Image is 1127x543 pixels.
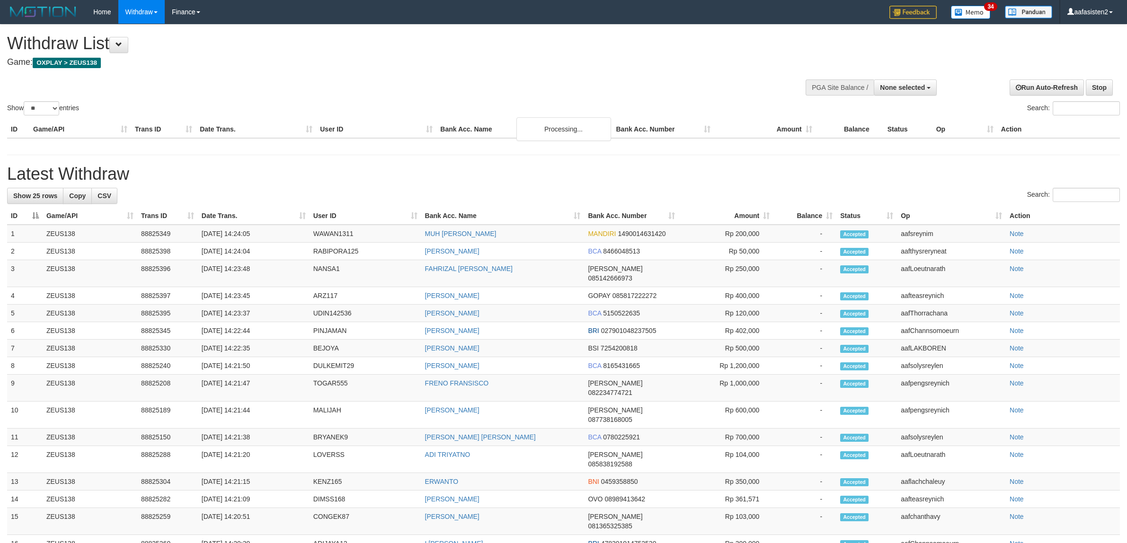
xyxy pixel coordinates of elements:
th: Bank Acc. Name [436,121,612,138]
h1: Latest Withdraw [7,165,1120,184]
a: MUH [PERSON_NAME] [425,230,497,237]
td: ZEUS138 [43,340,137,357]
td: aafsreynim [897,225,1006,243]
span: Copy 5150522635 to clipboard [603,309,640,317]
td: aafChannsomoeurn [897,322,1006,340]
th: Action [997,121,1120,138]
a: [PERSON_NAME] [425,309,479,317]
td: 88825304 [137,473,198,490]
td: [DATE] 14:21:20 [198,446,310,473]
td: [DATE] 14:24:05 [198,225,310,243]
label: Search: [1027,101,1120,115]
a: Note [1010,247,1024,255]
td: aafteasreynich [897,490,1006,508]
span: BCA [588,247,601,255]
th: Status [884,121,932,138]
td: Rp 50,000 [679,243,773,260]
td: 88825398 [137,243,198,260]
label: Search: [1027,188,1120,202]
img: Button%20Memo.svg [951,6,991,19]
td: 88825208 [137,375,198,402]
td: TOGAR555 [310,375,421,402]
a: Note [1010,379,1024,387]
td: ZEUS138 [43,402,137,429]
td: 88825396 [137,260,198,287]
th: Op [932,121,997,138]
span: 34 [984,2,997,11]
span: Copy 0780225921 to clipboard [603,433,640,441]
span: BCA [588,433,601,441]
a: [PERSON_NAME] [425,247,479,255]
span: OVO [588,495,603,503]
td: 3 [7,260,43,287]
td: Rp 104,000 [679,446,773,473]
td: BRYANEK9 [310,429,421,446]
td: - [773,490,836,508]
th: Op: activate to sort column ascending [897,207,1006,225]
a: Note [1010,265,1024,272]
td: - [773,260,836,287]
th: Bank Acc. Number: activate to sort column ascending [584,207,679,225]
span: Copy 1490014631420 to clipboard [618,230,666,237]
td: ZEUS138 [43,287,137,305]
td: ZEUS138 [43,225,137,243]
a: Show 25 rows [7,188,63,204]
th: Date Trans. [196,121,316,138]
a: Note [1010,327,1024,334]
td: [DATE] 14:21:47 [198,375,310,402]
td: Rp 250,000 [679,260,773,287]
input: Search: [1053,188,1120,202]
td: aafsolysreylen [897,429,1006,446]
td: aafpengsreynich [897,402,1006,429]
th: Trans ID [131,121,196,138]
span: Copy 085838192588 to clipboard [588,460,632,468]
th: Action [1006,207,1120,225]
td: [DATE] 14:24:04 [198,243,310,260]
h4: Game: [7,58,742,67]
td: - [773,340,836,357]
span: Copy 7254200818 to clipboard [601,344,638,352]
td: [DATE] 14:21:38 [198,429,310,446]
a: [PERSON_NAME] [425,495,479,503]
td: BEJOYA [310,340,421,357]
span: Copy 085817222272 to clipboard [612,292,657,299]
th: Amount: activate to sort column ascending [679,207,773,225]
td: Rp 500,000 [679,340,773,357]
div: Processing... [516,117,611,141]
td: 2 [7,243,43,260]
span: Copy 082234774721 to clipboard [588,389,632,396]
span: OXPLAY > ZEUS138 [33,58,101,68]
td: - [773,357,836,375]
td: 11 [7,429,43,446]
td: 88825288 [137,446,198,473]
a: Note [1010,406,1024,414]
span: Copy 0459358850 to clipboard [601,478,638,485]
td: 88825150 [137,429,198,446]
td: ZEUS138 [43,260,137,287]
td: 88825189 [137,402,198,429]
td: ZEUS138 [43,429,137,446]
td: ARZ117 [310,287,421,305]
a: CSV [91,188,117,204]
td: Rp 1,200,000 [679,357,773,375]
td: [DATE] 14:23:48 [198,260,310,287]
th: User ID [316,121,436,138]
span: [PERSON_NAME] [588,379,642,387]
td: Rp 120,000 [679,305,773,322]
th: Bank Acc. Name: activate to sort column ascending [421,207,585,225]
span: Accepted [840,496,869,504]
span: Copy 081365325385 to clipboard [588,522,632,530]
td: ZEUS138 [43,305,137,322]
span: Copy 8165431665 to clipboard [603,362,640,369]
td: ZEUS138 [43,357,137,375]
td: - [773,243,836,260]
span: [PERSON_NAME] [588,513,642,520]
span: Accepted [840,230,869,238]
a: Note [1010,451,1024,458]
div: PGA Site Balance / [806,79,874,96]
a: Stop [1086,79,1113,96]
td: 88825395 [137,305,198,322]
td: ZEUS138 [43,375,137,402]
span: BNI [588,478,599,485]
span: BCA [588,362,601,369]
